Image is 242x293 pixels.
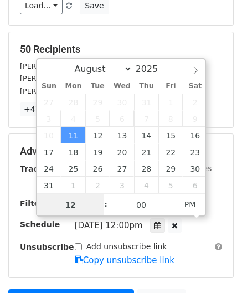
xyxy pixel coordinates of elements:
[134,83,158,90] span: Thu
[158,83,183,90] span: Fri
[183,127,207,143] span: August 16, 2025
[158,110,183,127] span: August 8, 2025
[158,143,183,160] span: August 22, 2025
[110,127,134,143] span: August 13, 2025
[158,177,183,193] span: September 5, 2025
[110,177,134,193] span: September 3, 2025
[85,83,110,90] span: Tue
[61,177,85,193] span: September 1, 2025
[37,194,105,216] input: Hour
[37,177,61,193] span: August 31, 2025
[61,94,85,110] span: July 28, 2025
[20,145,222,157] h5: Advanced
[175,193,205,215] span: Click to toggle
[37,160,61,177] span: August 24, 2025
[183,94,207,110] span: August 2, 2025
[104,193,107,215] span: :
[183,83,207,90] span: Sat
[107,194,175,216] input: Minute
[61,160,85,177] span: August 25, 2025
[183,177,207,193] span: September 6, 2025
[61,127,85,143] span: August 11, 2025
[134,143,158,160] span: August 21, 2025
[61,110,85,127] span: August 4, 2025
[85,127,110,143] span: August 12, 2025
[37,110,61,127] span: August 3, 2025
[183,160,207,177] span: August 30, 2025
[187,240,242,293] iframe: Chat Widget
[20,43,222,55] h5: 50 Recipients
[20,199,48,208] strong: Filters
[20,87,202,95] small: [PERSON_NAME][EMAIL_ADDRESS][DOMAIN_NAME]
[183,143,207,160] span: August 23, 2025
[110,160,134,177] span: August 27, 2025
[158,94,183,110] span: August 1, 2025
[132,64,172,74] input: Year
[134,110,158,127] span: August 7, 2025
[37,83,61,90] span: Sun
[20,243,74,251] strong: Unsubscribe
[37,127,61,143] span: August 10, 2025
[85,177,110,193] span: September 2, 2025
[61,83,85,90] span: Mon
[85,143,110,160] span: August 19, 2025
[85,94,110,110] span: July 29, 2025
[20,165,57,173] strong: Tracking
[37,143,61,160] span: August 17, 2025
[110,110,134,127] span: August 6, 2025
[158,127,183,143] span: August 15, 2025
[110,83,134,90] span: Wed
[110,94,134,110] span: July 30, 2025
[20,102,66,116] a: +47 more
[75,255,174,265] a: Copy unsubscribe link
[85,160,110,177] span: August 26, 2025
[20,220,60,229] strong: Schedule
[134,177,158,193] span: September 4, 2025
[183,110,207,127] span: August 9, 2025
[158,160,183,177] span: August 29, 2025
[85,110,110,127] span: August 5, 2025
[61,143,85,160] span: August 18, 2025
[134,127,158,143] span: August 14, 2025
[20,74,202,83] small: [PERSON_NAME][EMAIL_ADDRESS][DOMAIN_NAME]
[134,160,158,177] span: August 28, 2025
[75,220,143,230] span: [DATE] 12:00pm
[20,62,202,70] small: [PERSON_NAME][EMAIL_ADDRESS][DOMAIN_NAME]
[110,143,134,160] span: August 20, 2025
[134,94,158,110] span: July 31, 2025
[86,241,167,253] label: Add unsubscribe link
[37,94,61,110] span: July 27, 2025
